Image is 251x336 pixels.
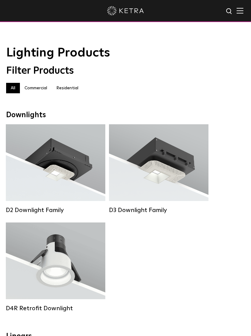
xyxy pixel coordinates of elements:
label: All [6,83,20,93]
a: D4R Retrofit Downlight Lumen Output:800Colors:White / BlackBeam Angles:15° / 25° / 40° / 60°Watta... [6,222,105,311]
div: D2 Downlight Family [6,207,105,214]
div: Downlights [6,111,245,120]
img: Hamburger%20Nav.svg [237,8,243,14]
div: D3 Downlight Family [109,207,208,214]
img: search icon [226,8,233,15]
label: Commercial [20,83,52,93]
img: ketra-logo-2019-white [107,6,144,15]
a: D3 Downlight Family Lumen Output:700 / 900 / 1100Colors:White / Black / Silver / Bronze / Paintab... [109,124,208,213]
span: Lighting Products [6,47,110,59]
div: D4R Retrofit Downlight [6,305,105,312]
a: D2 Downlight Family Lumen Output:1200Colors:White / Black / Gloss Black / Silver / Bronze / Silve... [6,124,105,213]
label: Residential [52,83,83,93]
div: Filter Products [6,65,245,77]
